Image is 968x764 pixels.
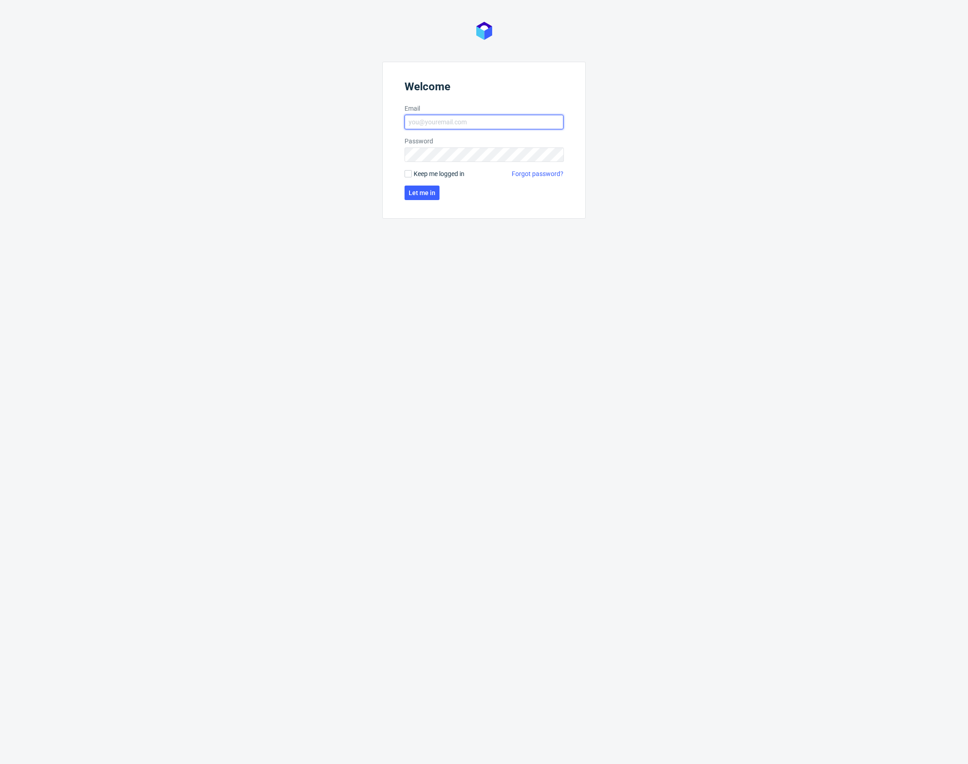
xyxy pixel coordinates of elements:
[414,169,464,178] span: Keep me logged in
[405,104,563,113] label: Email
[405,186,440,200] button: Let me in
[405,115,563,129] input: you@youremail.com
[405,80,563,97] header: Welcome
[405,137,563,146] label: Password
[512,169,563,178] a: Forgot password?
[409,190,435,196] span: Let me in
